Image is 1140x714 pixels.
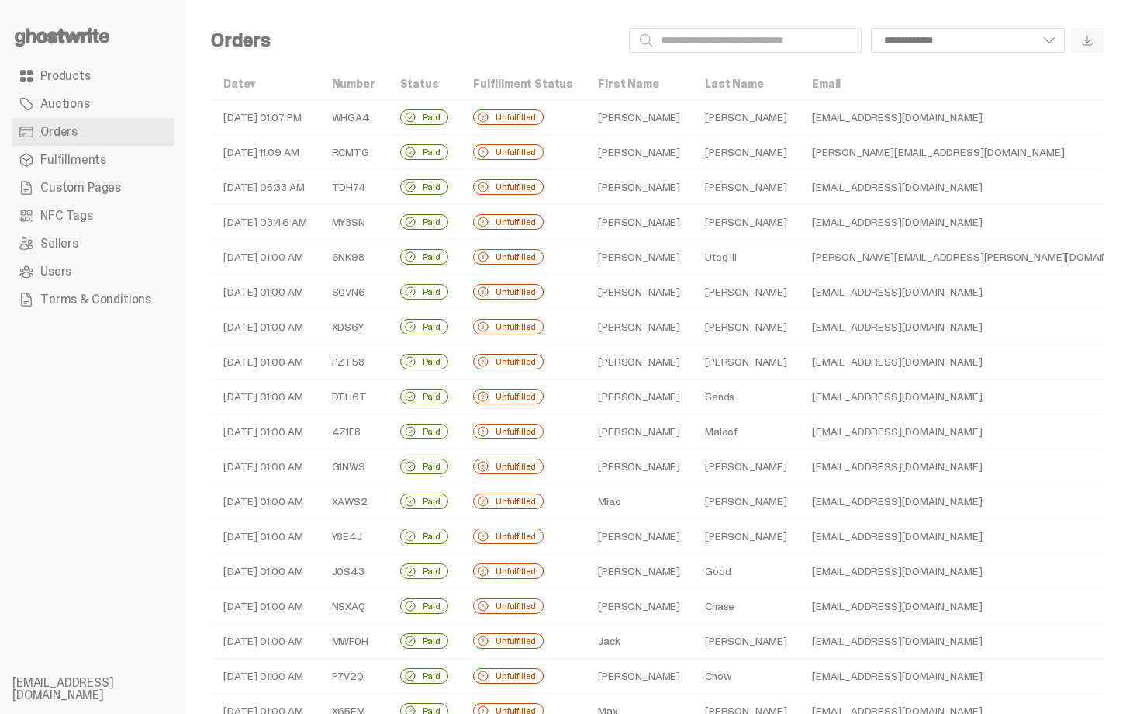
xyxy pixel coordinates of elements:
[693,135,800,170] td: [PERSON_NAME]
[320,449,388,484] td: G1NW9
[461,68,586,100] th: Fulfillment Status
[693,414,800,449] td: Maloof
[320,484,388,519] td: XAWS2
[473,179,544,195] div: Unfulfilled
[586,170,693,205] td: [PERSON_NAME]
[211,449,320,484] td: [DATE] 01:00 AM
[586,589,693,624] td: [PERSON_NAME]
[211,240,320,275] td: [DATE] 01:00 AM
[211,170,320,205] td: [DATE] 05:33 AM
[320,170,388,205] td: TDH74
[320,310,388,345] td: XDS6Y
[211,589,320,624] td: [DATE] 01:00 AM
[320,345,388,380] td: PZT58
[400,284,448,300] div: Paid
[211,135,320,170] td: [DATE] 11:09 AM
[400,598,448,614] div: Paid
[473,214,544,230] div: Unfulfilled
[693,205,800,240] td: [PERSON_NAME]
[40,126,78,138] span: Orders
[693,554,800,589] td: Good
[12,230,174,258] a: Sellers
[12,286,174,314] a: Terms & Conditions
[586,414,693,449] td: [PERSON_NAME]
[12,146,174,174] a: Fulfillments
[40,237,78,250] span: Sellers
[586,240,693,275] td: [PERSON_NAME]
[400,668,448,684] div: Paid
[211,205,320,240] td: [DATE] 03:46 AM
[473,354,544,369] div: Unfulfilled
[320,275,388,310] td: S0VN6
[12,677,199,702] li: [EMAIL_ADDRESS][DOMAIN_NAME]
[211,554,320,589] td: [DATE] 01:00 AM
[473,424,544,439] div: Unfulfilled
[250,77,255,91] span: ▾
[211,345,320,380] td: [DATE] 01:00 AM
[12,202,174,230] a: NFC Tags
[473,459,544,474] div: Unfulfilled
[586,135,693,170] td: [PERSON_NAME]
[693,100,800,135] td: [PERSON_NAME]
[320,205,388,240] td: MY3SN
[586,519,693,554] td: [PERSON_NAME]
[586,380,693,414] td: [PERSON_NAME]
[40,154,106,166] span: Fulfillments
[320,380,388,414] td: DTH6T
[693,380,800,414] td: Sands
[400,319,448,334] div: Paid
[693,624,800,659] td: [PERSON_NAME]
[211,659,320,694] td: [DATE] 01:00 AM
[320,624,388,659] td: MWF0H
[320,414,388,449] td: 4Z1F8
[473,598,544,614] div: Unfulfilled
[12,174,174,202] a: Custom Pages
[400,529,448,544] div: Paid
[400,563,448,579] div: Paid
[211,484,320,519] td: [DATE] 01:00 AM
[473,319,544,334] div: Unfulfilled
[586,624,693,659] td: Jack
[586,659,693,694] td: [PERSON_NAME]
[586,345,693,380] td: [PERSON_NAME]
[12,258,174,286] a: Users
[400,249,448,265] div: Paid
[400,109,448,125] div: Paid
[400,214,448,230] div: Paid
[693,484,800,519] td: [PERSON_NAME]
[693,519,800,554] td: [PERSON_NAME]
[586,310,693,345] td: [PERSON_NAME]
[320,659,388,694] td: P7V2Q
[12,90,174,118] a: Auctions
[473,563,544,579] div: Unfulfilled
[40,70,91,82] span: Products
[388,68,461,100] th: Status
[211,414,320,449] td: [DATE] 01:00 AM
[586,554,693,589] td: [PERSON_NAME]
[586,484,693,519] td: Miao
[400,424,448,439] div: Paid
[693,310,800,345] td: [PERSON_NAME]
[586,449,693,484] td: [PERSON_NAME]
[693,345,800,380] td: [PERSON_NAME]
[211,519,320,554] td: [DATE] 01:00 AM
[693,449,800,484] td: [PERSON_NAME]
[586,275,693,310] td: [PERSON_NAME]
[211,310,320,345] td: [DATE] 01:00 AM
[473,109,544,125] div: Unfulfilled
[320,519,388,554] td: Y8E4J
[40,265,71,278] span: Users
[320,554,388,589] td: J0S43
[211,31,271,50] h4: Orders
[693,659,800,694] td: Chow
[473,284,544,300] div: Unfulfilled
[12,62,174,90] a: Products
[473,389,544,404] div: Unfulfilled
[320,135,388,170] td: RCMTG
[40,182,121,194] span: Custom Pages
[12,118,174,146] a: Orders
[473,529,544,544] div: Unfulfilled
[211,275,320,310] td: [DATE] 01:00 AM
[473,633,544,649] div: Unfulfilled
[693,589,800,624] td: Chase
